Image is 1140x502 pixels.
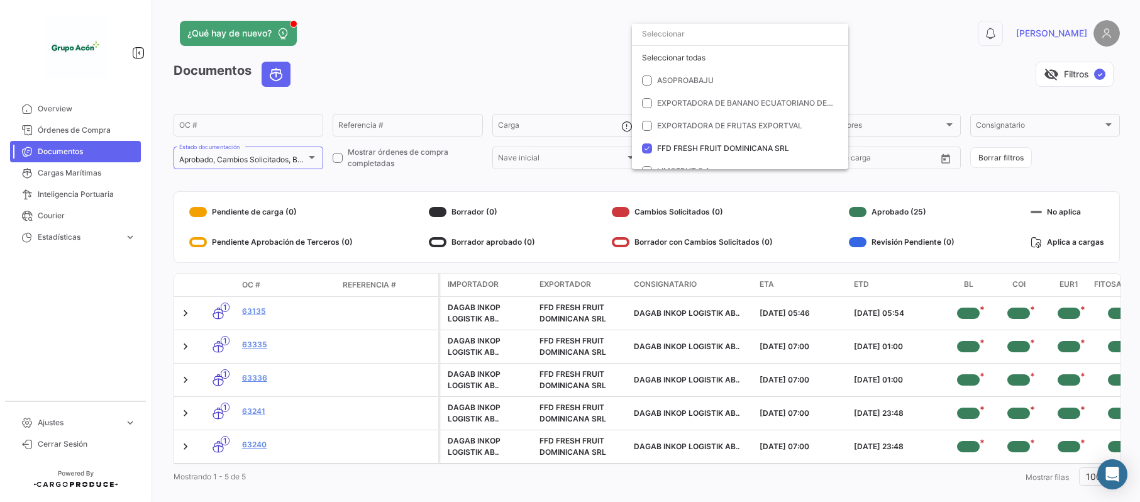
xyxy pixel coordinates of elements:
span: EXPORTADORA DE BANANO ECUATORIANO DE CALIDAD QUALITYBANANA S.A. [657,98,944,108]
div: Abrir Intercom Messenger [1097,459,1127,489]
span: EXPORTADORA DE FRUTAS EXPORTVAL [657,121,802,130]
div: Seleccionar todas [632,47,848,69]
span: FFD FRESH FRUIT DOMINICANA SRL [657,143,789,153]
span: ASOPROABAJU [657,75,714,85]
input: dropdown search [632,23,848,45]
span: LIMOFRUT S.A. [657,166,712,176]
